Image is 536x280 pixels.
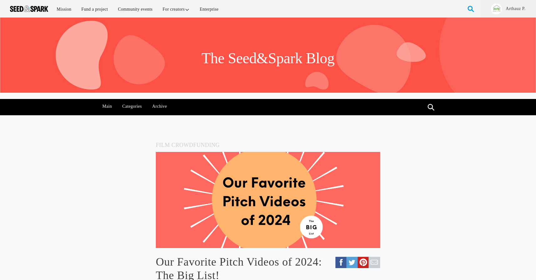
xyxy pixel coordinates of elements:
[195,3,223,16] a: Enterprise
[158,3,194,16] a: For creators
[149,99,170,114] a: Archive
[99,99,115,114] a: Main
[114,3,157,16] a: Community events
[202,49,334,68] h1: The Seed&Spark Blog
[156,152,380,248] img: favorite%20blogs%20of%202024.png
[52,3,76,16] a: Mission
[119,99,145,114] a: Categories
[156,140,380,150] h5: Film Crowdfunding
[505,6,526,12] a: Arthauz P.
[77,3,112,16] a: Fund a project
[491,3,502,14] img: Square%20Logo.jpg
[10,6,48,12] img: Seed amp; Spark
